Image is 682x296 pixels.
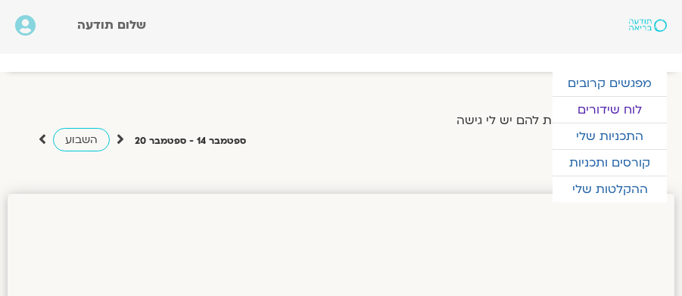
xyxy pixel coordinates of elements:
[553,150,667,176] a: קורסים ותכניות
[553,70,667,96] a: מפגשים קרובים
[456,114,631,127] label: הצג רק הרצאות להם יש לי גישה
[135,133,246,149] p: ספטמבר 14 - ספטמבר 20
[553,176,667,202] a: ההקלטות שלי
[77,17,146,33] span: שלום תודעה
[553,97,667,123] a: לוח שידורים
[553,123,667,149] a: התכניות שלי
[53,128,110,151] a: השבוע
[65,132,98,147] span: השבוע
